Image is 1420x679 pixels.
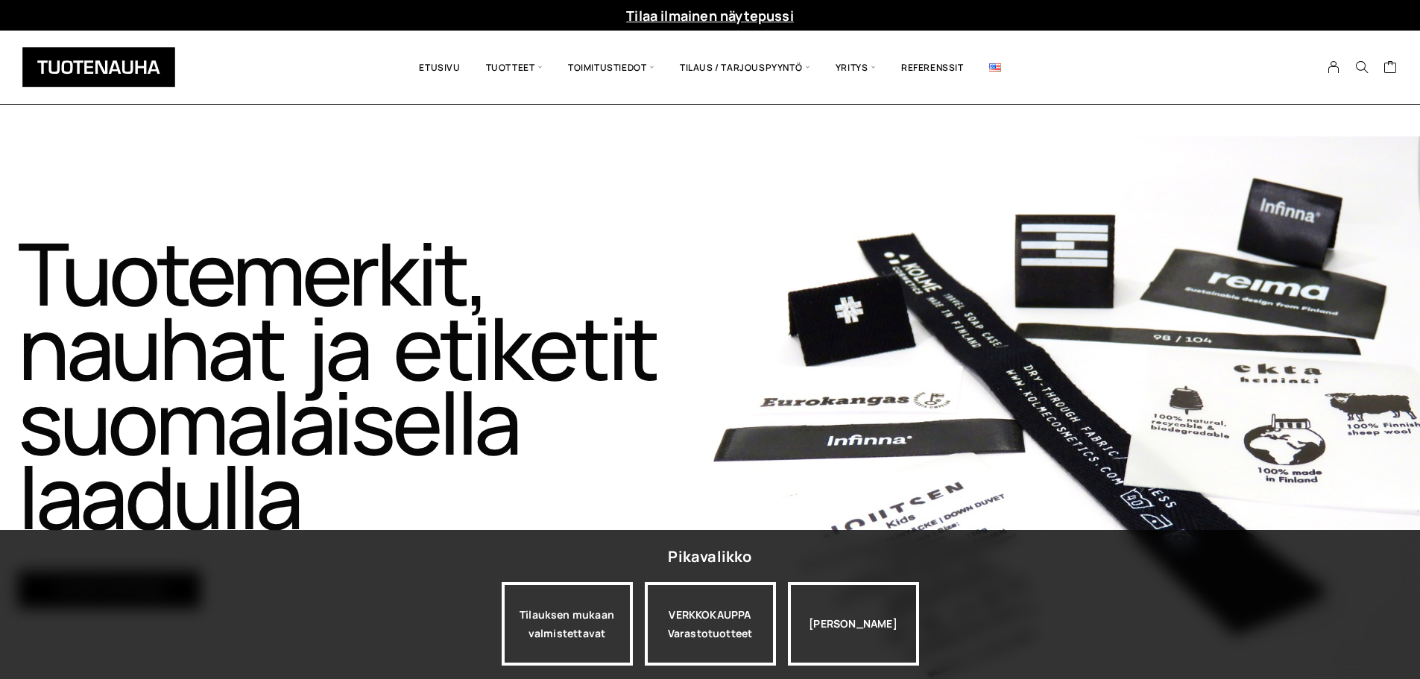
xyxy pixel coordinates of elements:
div: [PERSON_NAME] [788,582,919,666]
span: Yritys [823,42,889,93]
div: VERKKOKAUPPA Varastotuotteet [645,582,776,666]
a: Cart [1383,60,1398,78]
a: VERKKOKAUPPAVarastotuotteet [645,582,776,666]
a: My Account [1319,60,1348,74]
a: Tilauksen mukaan valmistettavat [502,582,633,666]
img: Tuotenauha Oy [22,47,175,87]
span: Toimitustiedot [555,42,667,93]
div: Pikavalikko [668,543,751,570]
a: Referenssit [889,42,976,93]
button: Search [1348,60,1376,74]
span: Tuotteet [473,42,555,93]
a: Tilaa ilmainen näytepussi [626,7,794,25]
a: Etusivu [406,42,473,93]
h1: Tuotemerkit, nauhat ja etiketit suomalaisella laadulla​ [18,236,707,534]
span: Tilaus / Tarjouspyyntö [667,42,823,93]
img: English [989,63,1001,72]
